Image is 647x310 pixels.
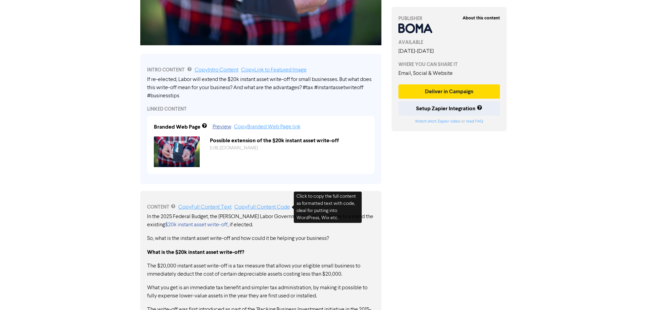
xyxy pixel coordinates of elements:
div: [DATE] - [DATE] [398,47,500,55]
div: Email, Social & Website [398,69,500,78]
div: WHERE YOU CAN SHARE IT [398,61,500,68]
a: Copy Full Content Text [178,205,232,210]
a: Copy Intro Content [195,67,238,73]
a: Copy Full Content Code [234,205,290,210]
a: Copy Link to Featured Image [241,67,307,73]
strong: What is the $20k instant asset write-off? [147,249,244,256]
a: Copy Branded Web Page link [234,124,301,130]
strong: About this content [463,15,500,21]
div: Possible extension of the $20k instant asset write-off [205,136,373,145]
div: Click to copy the full content as formatted text with code, ideal for putting into WordPress, Wix... [294,192,362,223]
p: The $20,000 instant asset write-off is a tax measure that allows your eligible small business to ... [147,262,375,278]
iframe: Chat Widget [562,236,647,310]
div: If re-elected, Labor will extend the $20k instant asset write-off for small businesses. But what ... [147,76,375,100]
a: [URL][DOMAIN_NAME] [210,146,258,150]
button: Deliver in Campaign [398,84,500,99]
div: CONTENT [147,203,375,211]
p: What you get is an immediate tax benefit and simpler tax administration, by making it possible to... [147,284,375,300]
div: Branded Web Page [154,123,200,131]
div: PUBLISHER [398,15,500,22]
div: INTRO CONTENT [147,66,375,74]
div: LINKED CONTENT [147,105,375,113]
button: Setup Zapier Integration [398,101,500,116]
div: AVAILABLE [398,39,500,46]
p: In the 2025 Federal Budget, the [PERSON_NAME] Labor Government made a promise to extend the exist... [147,213,375,229]
div: or [398,118,500,125]
p: So, what is the instant asset write-off and how could it be helping your business? [147,234,375,243]
a: Preview [213,124,231,130]
a: Watch short Zapier video [415,119,460,124]
a: $20k instant asset write-off [165,222,228,228]
a: read FAQ [466,119,483,124]
div: https://public2.bomamarketing.com/cp/38PrtsWorAQ5r6Hcft7yVk?sa=G7kYtjF3 [205,145,373,152]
